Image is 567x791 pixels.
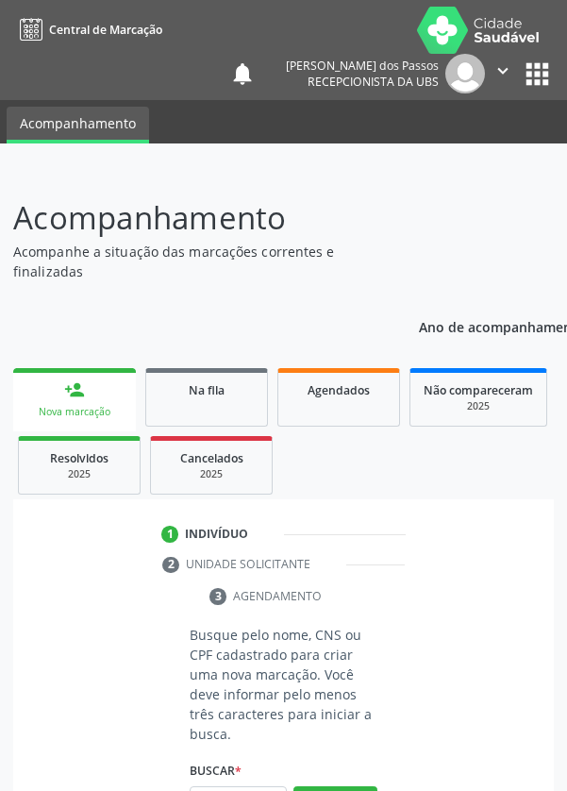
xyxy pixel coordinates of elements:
div: 2025 [424,399,533,413]
span: Recepcionista da UBS [308,74,439,90]
span: Resolvidos [50,450,108,466]
div: Nova marcação [26,405,123,419]
span: Na fila [189,382,225,398]
button: notifications [229,60,256,87]
span: Central de Marcação [49,22,162,38]
p: Acompanhamento [13,194,392,242]
div: 2025 [164,467,258,481]
span: Cancelados [180,450,243,466]
div: Indivíduo [185,526,248,543]
div: person_add [64,379,85,400]
button: apps [521,58,554,91]
img: img [445,54,485,93]
button:  [485,54,521,93]
a: Central de Marcação [13,14,162,45]
p: Acompanhe a situação das marcações correntes e finalizadas [13,242,392,281]
div: 1 [161,526,178,543]
div: 2025 [32,467,126,481]
a: Acompanhamento [7,107,149,143]
span: Agendados [308,382,370,398]
div: [PERSON_NAME] dos Passos [286,58,439,74]
i:  [492,60,513,81]
span: Não compareceram [424,382,533,398]
p: Busque pelo nome, CNS ou CPF cadastrado para criar uma nova marcação. Você deve informar pelo men... [190,625,377,744]
label: Buscar [190,757,242,786]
